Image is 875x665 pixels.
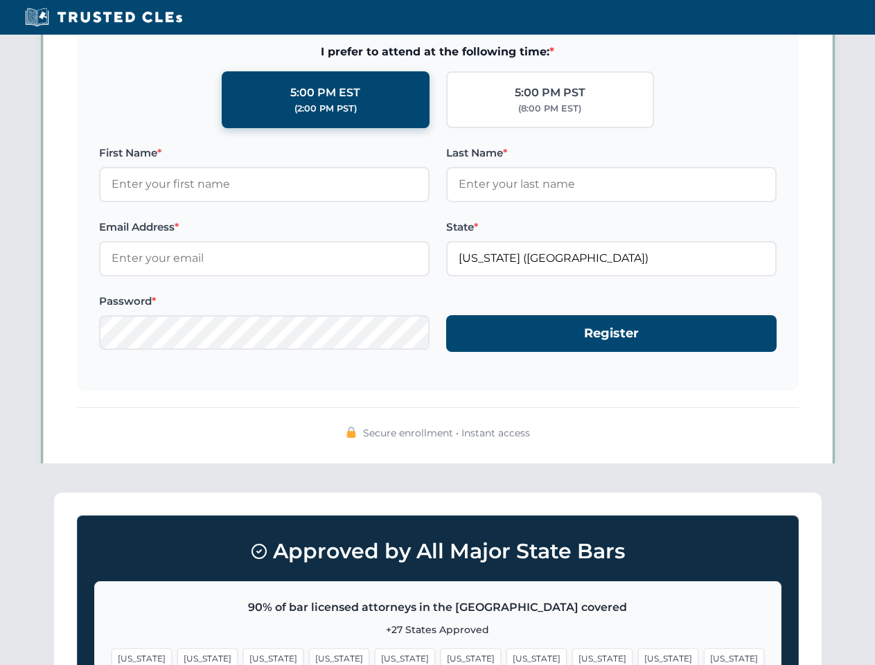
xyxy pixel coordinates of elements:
[446,145,777,161] label: Last Name
[346,427,357,438] img: 🔒
[446,219,777,236] label: State
[94,533,781,570] h3: Approved by All Major State Bars
[99,219,430,236] label: Email Address
[515,84,585,102] div: 5:00 PM PST
[446,167,777,202] input: Enter your last name
[99,43,777,61] span: I prefer to attend at the following time:
[99,241,430,276] input: Enter your email
[446,315,777,352] button: Register
[446,241,777,276] input: Florida (FL)
[294,102,357,116] div: (2:00 PM PST)
[99,167,430,202] input: Enter your first name
[112,598,764,617] p: 90% of bar licensed attorneys in the [GEOGRAPHIC_DATA] covered
[99,145,430,161] label: First Name
[518,102,581,116] div: (8:00 PM EST)
[112,622,764,637] p: +27 States Approved
[21,7,186,28] img: Trusted CLEs
[99,293,430,310] label: Password
[290,84,360,102] div: 5:00 PM EST
[363,425,530,441] span: Secure enrollment • Instant access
